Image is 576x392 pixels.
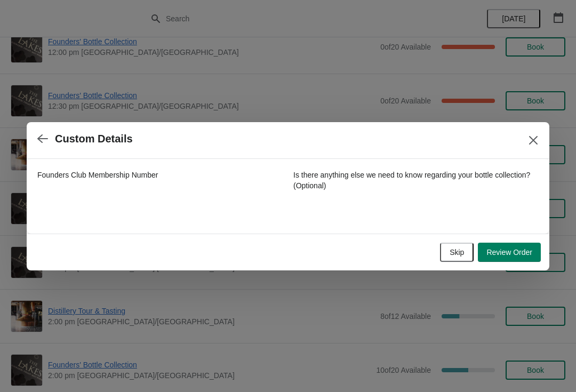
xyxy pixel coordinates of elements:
[55,133,133,145] h2: Custom Details
[486,248,532,257] span: Review Order
[478,243,541,262] button: Review Order
[37,170,158,180] label: Founders Club Membership Number
[440,243,474,262] button: Skip
[524,131,543,150] button: Close
[450,248,464,257] span: Skip
[293,170,539,191] label: Is there anything else we need to know regarding your bottle collection? (Optional)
